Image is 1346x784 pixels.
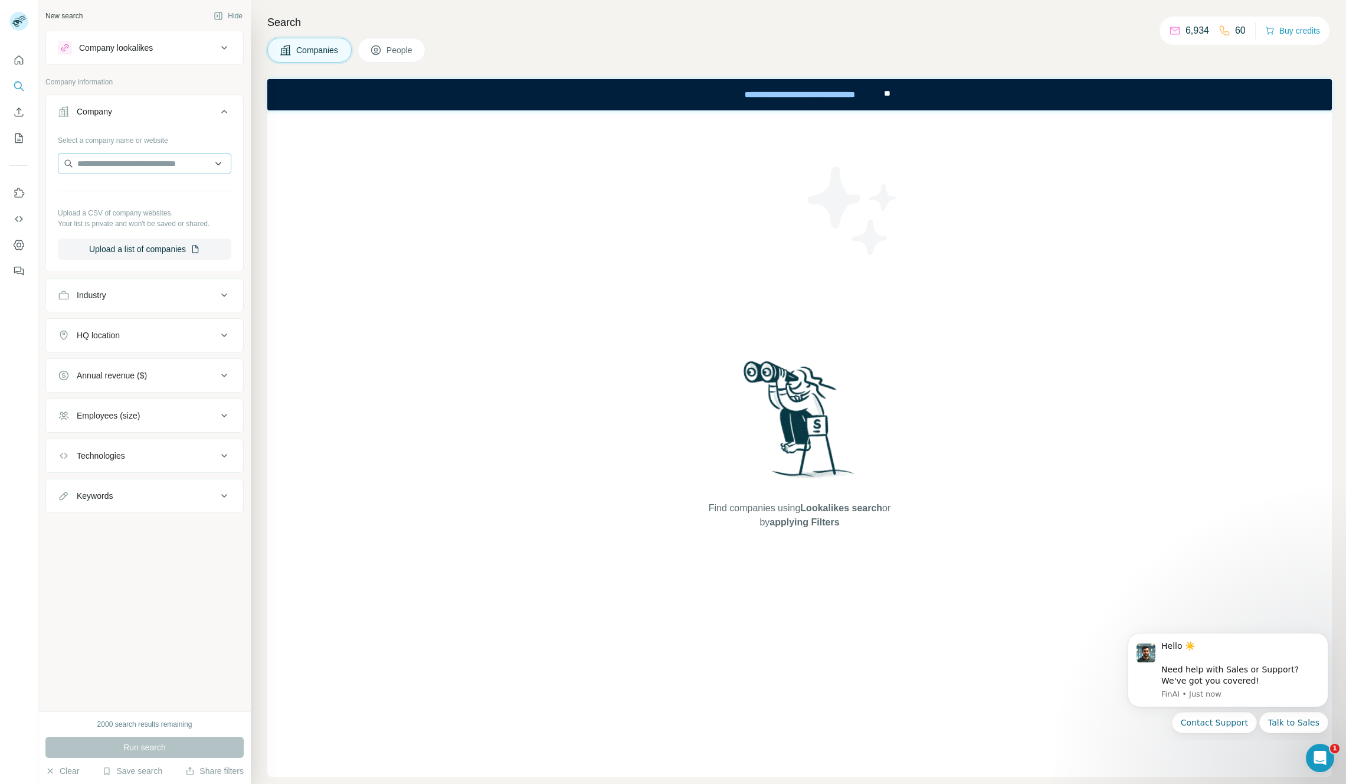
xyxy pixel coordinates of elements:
[9,234,28,256] button: Dashboard
[9,260,28,282] button: Feedback
[9,182,28,204] button: Use Surfe on LinkedIn
[58,130,231,146] div: Select a company name or website
[267,79,1332,110] iframe: Banner
[58,218,231,229] p: Your list is private and won't be saved or shared.
[77,370,147,381] div: Annual revenue ($)
[77,410,140,422] div: Employees (size)
[267,14,1332,31] h4: Search
[46,482,243,510] button: Keywords
[1110,622,1346,740] iframe: Intercom notifications message
[46,34,243,62] button: Company lookalikes
[46,442,243,470] button: Technologies
[9,76,28,97] button: Search
[79,42,153,54] div: Company lookalikes
[45,11,83,21] div: New search
[9,102,28,123] button: Enrich CSV
[45,77,244,87] p: Company information
[1235,24,1246,38] p: 60
[77,450,125,462] div: Technologies
[45,765,79,777] button: Clear
[77,289,106,301] div: Industry
[9,50,28,71] button: Quick start
[46,321,243,349] button: HQ location
[46,97,243,130] button: Company
[102,765,162,777] button: Save search
[185,765,244,777] button: Share filters
[58,239,231,260] button: Upload a list of companies
[800,158,906,264] img: Surfe Illustration - Stars
[46,361,243,390] button: Annual revenue ($)
[205,7,251,25] button: Hide
[9,12,28,31] img: Avatar
[46,401,243,430] button: Employees (size)
[77,490,113,502] div: Keywords
[387,44,414,56] span: People
[769,517,839,527] span: applying Filters
[77,106,112,117] div: Company
[1306,744,1334,772] iframe: Intercom live chat
[800,503,882,513] span: Lookalikes search
[46,281,243,309] button: Industry
[1185,24,1209,38] p: 6,934
[1265,22,1320,39] button: Buy credits
[97,719,192,730] div: 2000 search results remaining
[705,501,894,530] span: Find companies using or by
[9,128,28,149] button: My lists
[296,44,339,56] span: Companies
[77,329,120,341] div: HQ location
[58,208,231,218] p: Upload a CSV of company websites.
[1330,744,1340,753] span: 1
[738,358,861,489] img: Surfe Illustration - Woman searching with binoculars
[9,208,28,230] button: Use Surfe API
